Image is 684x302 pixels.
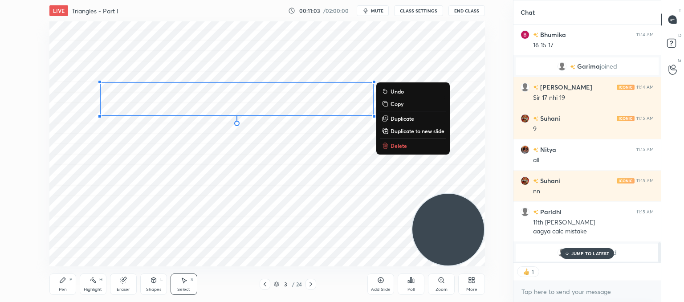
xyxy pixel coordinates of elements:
[191,278,193,282] div: S
[380,98,446,109] button: Copy
[380,126,446,136] button: Duplicate to new slide
[380,86,446,97] button: Undo
[679,7,681,14] p: T
[160,278,163,282] div: L
[72,7,118,15] h4: Triangles - Part I
[146,287,161,292] div: Shapes
[391,88,404,95] p: Undo
[117,287,130,292] div: Eraser
[380,113,446,124] button: Duplicate
[678,57,681,64] p: G
[391,127,444,135] p: Duplicate to new slide
[49,5,68,16] div: LIVE
[292,282,294,287] div: /
[531,268,534,275] div: 1
[99,278,102,282] div: H
[436,287,448,292] div: Zoom
[513,24,661,263] div: grid
[391,100,403,107] p: Copy
[371,287,391,292] div: Add Slide
[84,287,102,292] div: Highlight
[296,280,302,288] div: 24
[407,287,415,292] div: Poll
[466,287,477,292] div: More
[513,0,542,24] p: Chat
[281,282,290,287] div: 3
[177,287,190,292] div: Select
[678,32,681,39] p: D
[522,267,531,276] img: thumbs_up.png
[448,5,485,16] button: End Class
[391,115,414,122] p: Duplicate
[391,142,407,149] p: Delete
[371,8,383,14] span: mute
[380,140,446,151] button: Delete
[59,287,67,292] div: Pen
[394,5,443,16] button: CLASS SETTINGS
[69,278,72,282] div: P
[571,251,610,256] p: JUMP TO LATEST
[357,5,389,16] button: mute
